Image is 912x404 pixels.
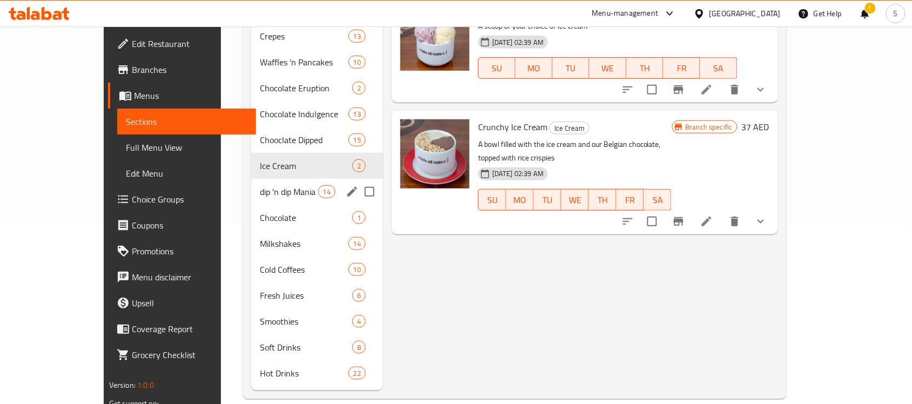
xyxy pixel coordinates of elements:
span: 15 [349,135,365,145]
div: dip 'n dip Mania14edit [251,179,383,205]
div: items [352,159,366,172]
svg: Show Choices [754,215,767,228]
a: Menus [108,83,256,109]
a: Full Menu View [117,134,256,160]
span: MO [511,192,529,208]
span: 13 [349,31,365,42]
span: Chocolate [260,211,352,224]
span: Chocolate Eruption [260,82,352,95]
button: MO [506,189,534,211]
a: Coupons [108,212,256,238]
div: items [348,237,366,250]
span: Upsell [132,297,247,309]
span: TH [593,192,612,208]
span: 1 [353,213,365,223]
button: sort-choices [615,208,641,234]
span: Branches [132,63,247,76]
span: S [894,8,898,19]
span: Waffles 'n Pancakes [260,56,348,69]
a: Edit Restaurant [108,31,256,57]
a: Branches [108,57,256,83]
div: items [348,263,366,276]
a: Menu disclaimer [108,264,256,290]
span: FR [621,192,640,208]
span: SA [648,192,667,208]
span: Ice Cream [260,159,352,172]
div: Chooclate Dipped15 [251,127,383,153]
div: items [318,185,336,198]
div: items [352,341,366,354]
a: Grocery Checklist [108,342,256,368]
span: Menu disclaimer [132,271,247,284]
div: items [352,315,366,328]
button: WE [589,57,626,79]
span: Branch specific [681,122,737,132]
span: Soft Drinks [260,341,352,354]
span: 4 [353,317,365,327]
span: Select to update [641,210,663,233]
span: Crepes [260,30,348,43]
a: Coverage Report [108,316,256,342]
span: Hot Drinks [260,367,348,380]
span: 8 [353,342,365,353]
a: Edit menu item [700,83,713,96]
button: Branch-specific-item [666,208,692,234]
button: edit [344,184,360,200]
div: Milkshakes14 [251,231,383,257]
span: 14 [349,239,365,249]
a: Edit Menu [117,160,256,186]
div: Chocolate Indulgence [260,107,348,120]
div: Menu-management [592,7,659,20]
span: Coverage Report [132,322,247,335]
span: Ice Cream [550,122,589,134]
div: Chocolate Indulgence13 [251,101,383,127]
span: Edit Restaurant [132,37,247,50]
button: MO [515,57,552,79]
span: 2 [353,161,365,171]
div: items [348,30,366,43]
span: MO [520,60,548,76]
span: Fresh Juices [260,289,352,302]
span: 10 [349,57,365,68]
span: Crunchy Ice Cream [478,119,547,135]
a: Sections [117,109,256,134]
div: [GEOGRAPHIC_DATA] [709,8,781,19]
button: sort-choices [615,77,641,103]
span: dip 'n dip Mania [260,185,318,198]
a: Edit menu item [700,215,713,228]
div: Chocolate Eruption2 [251,75,383,101]
div: items [348,133,366,146]
span: [DATE] 02:39 AM [488,37,548,48]
div: Waffles 'n Pancakes10 [251,49,383,75]
button: SA [700,57,737,79]
button: TH [589,189,616,211]
div: Hot Drinks22 [251,360,383,386]
span: SU [483,192,502,208]
div: Chocolate1 [251,205,383,231]
div: Smoothies [260,315,352,328]
span: 10 [349,265,365,275]
span: Coupons [132,219,247,232]
span: WE [566,192,585,208]
button: SU [478,57,515,79]
a: Promotions [108,238,256,264]
span: Promotions [132,245,247,258]
div: Milkshakes [260,237,348,250]
span: WE [594,60,622,76]
span: FR [668,60,696,76]
a: Choice Groups [108,186,256,212]
a: Upsell [108,290,256,316]
div: Smoothies4 [251,308,383,334]
img: Crunchy Ice Cream [400,119,470,188]
div: items [348,107,366,120]
span: TH [631,60,659,76]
